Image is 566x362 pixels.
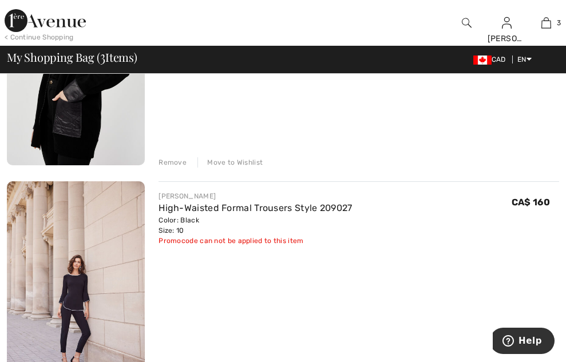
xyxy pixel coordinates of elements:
[527,16,565,30] a: 3
[159,202,352,213] a: High-Waisted Formal Trousers Style 209027
[557,18,561,28] span: 3
[488,33,526,45] div: [PERSON_NAME]
[159,191,352,201] div: [PERSON_NAME]
[502,16,512,30] img: My Info
[159,157,187,168] div: Remove
[5,32,74,42] div: < Continue Shopping
[493,328,555,356] iframe: Opens a widget where you can find more information
[159,236,352,246] div: Promocode can not be applied to this item
[473,55,510,63] span: CAD
[541,16,551,30] img: My Bag
[5,9,86,32] img: 1ère Avenue
[517,55,532,63] span: EN
[512,197,550,208] span: CA$ 160
[473,55,492,65] img: Canadian Dollar
[159,215,352,236] div: Color: Black Size: 10
[100,49,105,63] span: 3
[502,17,512,28] a: Sign In
[197,157,263,168] div: Move to Wishlist
[7,51,137,63] span: My Shopping Bag ( Items)
[462,16,472,30] img: search the website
